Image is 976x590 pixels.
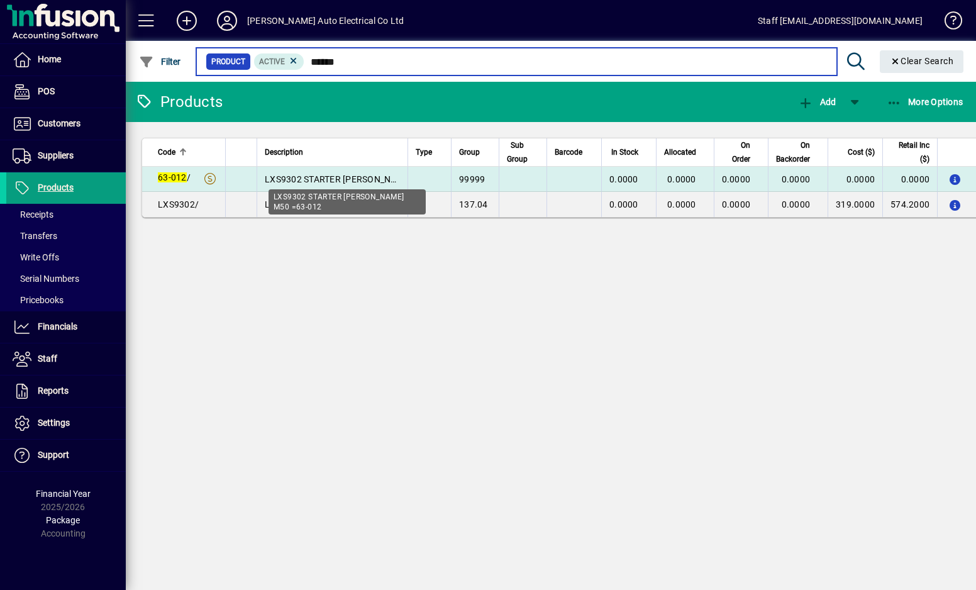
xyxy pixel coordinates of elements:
button: Profile [207,9,247,32]
span: Allocated [664,145,696,159]
span: Clear Search [890,56,954,66]
span: Settings [38,418,70,428]
div: On Backorder [776,138,821,166]
a: Write Offs [6,247,126,268]
span: On Order [722,138,751,166]
span: Suppliers [38,150,74,160]
div: Barcode [555,145,594,159]
span: Barcode [555,145,582,159]
div: Allocated [664,145,707,159]
span: Filter [139,57,181,67]
div: In Stock [609,145,650,159]
em: 63-012 [158,172,187,182]
span: 0.0000 [609,199,638,209]
a: Suppliers [6,140,126,172]
a: Staff [6,343,126,375]
span: Description [265,145,303,159]
span: Write Offs [13,252,59,262]
span: Customers [38,118,80,128]
div: On Order [722,138,762,166]
span: Add [798,97,836,107]
span: Reports [38,386,69,396]
span: Sub Group [507,138,528,166]
a: Support [6,440,126,471]
td: 0.0000 [882,167,937,192]
a: Settings [6,408,126,439]
a: Receipts [6,204,126,225]
div: [PERSON_NAME] Auto Electrical Co Ltd [247,11,404,31]
span: Retail Inc ($) [890,138,929,166]
span: 0.0000 [722,199,751,209]
span: Home [38,54,61,64]
a: Home [6,44,126,75]
button: More Options [884,91,967,113]
div: Staff [EMAIL_ADDRESS][DOMAIN_NAME] [758,11,923,31]
span: Type [416,145,432,159]
span: Group [459,145,480,159]
span: 0.0000 [782,199,811,209]
button: Clear [880,50,964,73]
span: More Options [887,97,963,107]
span: Support [38,450,69,460]
span: Staff [38,353,57,364]
div: Type [416,145,443,159]
button: Filter [136,50,184,73]
div: Products [135,92,223,112]
span: POS [38,86,55,96]
span: Financials [38,321,77,331]
span: Package [46,515,80,525]
span: LXS9302/ [158,199,199,209]
span: Product [211,55,245,68]
mat-chip: Activation Status: Active [254,53,304,70]
span: On Backorder [776,138,810,166]
a: Knowledge Base [935,3,960,43]
div: Code [158,145,218,159]
button: Add [795,91,839,113]
span: 0.0000 [722,174,751,184]
a: Reports [6,376,126,407]
span: 0.0000 [667,199,696,209]
span: Financial Year [36,489,91,499]
span: Transfers [13,231,57,241]
td: 319.0000 [828,192,882,217]
a: POS [6,76,126,108]
span: 137.04 [459,199,488,209]
span: Pricebooks [13,295,64,305]
a: Serial Numbers [6,268,126,289]
button: Add [167,9,207,32]
span: 0.0000 [667,174,696,184]
span: 99999 [459,174,485,184]
span: LXS9302 STARTER [PERSON_NAME] M50 = [265,174,468,184]
div: Description [265,145,400,159]
div: LXS9302 STARTER [PERSON_NAME] M50 =63-012 [269,189,426,214]
span: Products [38,182,74,192]
span: Receipts [13,209,53,220]
span: 0.0000 [609,174,638,184]
div: Group [459,145,491,159]
span: 0.0000 [782,174,811,184]
div: Sub Group [507,138,539,166]
span: Code [158,145,175,159]
a: Pricebooks [6,289,126,311]
a: Financials [6,311,126,343]
span: Cost ($) [848,145,875,159]
span: Serial Numbers [13,274,79,284]
td: 574.2000 [882,192,937,217]
span: / [158,172,191,182]
span: Active [259,57,285,66]
a: Transfers [6,225,126,247]
td: 0.0000 [828,167,882,192]
span: LXS9302 STARTER [PERSON_NAME] M50 = [265,199,468,209]
span: In Stock [611,145,638,159]
a: Customers [6,108,126,140]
